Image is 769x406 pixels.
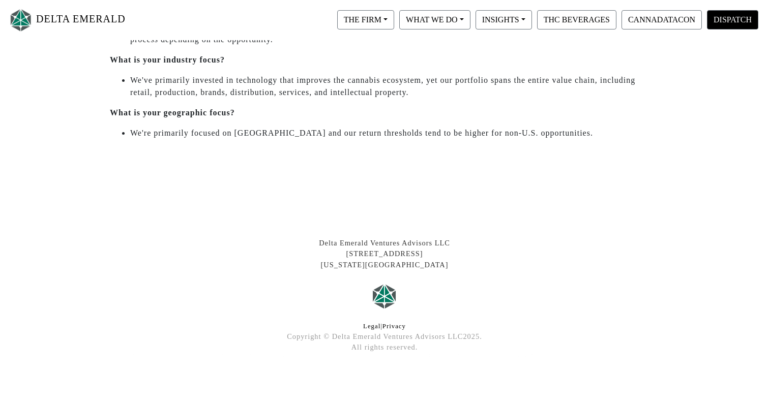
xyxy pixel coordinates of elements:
img: Logo [369,281,400,311]
strong: What is your geographic focus? [110,108,235,117]
div: All rights reserved. [102,342,667,353]
button: DISPATCH [707,10,758,29]
li: We're primarily focused on [GEOGRAPHIC_DATA] and our return thresholds tend to be higher for non-... [130,127,659,139]
a: DELTA EMERALD [8,4,126,36]
a: THC BEVERAGES [535,15,619,23]
strong: What is your industry focus? [110,55,225,64]
a: Privacy [382,323,406,330]
button: WHAT WE DO [399,10,470,29]
div: At Delta Emerald Ventures, we lead in cannabis technology investing and industry insights, levera... [102,353,667,358]
button: CANNADATACON [622,10,702,29]
button: THE FIRM [337,10,394,29]
li: We've primarily invested in technology that improves the cannabis ecosystem, yet our portfolio sp... [130,74,659,99]
a: CANNADATACON [619,15,704,23]
div: | [102,322,667,331]
button: THC BEVERAGES [537,10,616,29]
div: Copyright © Delta Emerald Ventures Advisors LLC 2025 . [102,331,667,342]
img: Logo [8,7,34,34]
div: Delta Emerald Ventures Advisors LLC [STREET_ADDRESS] [US_STATE][GEOGRAPHIC_DATA] [102,238,667,271]
button: INSIGHTS [476,10,532,29]
a: Legal [363,323,380,330]
a: DISPATCH [704,15,761,23]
